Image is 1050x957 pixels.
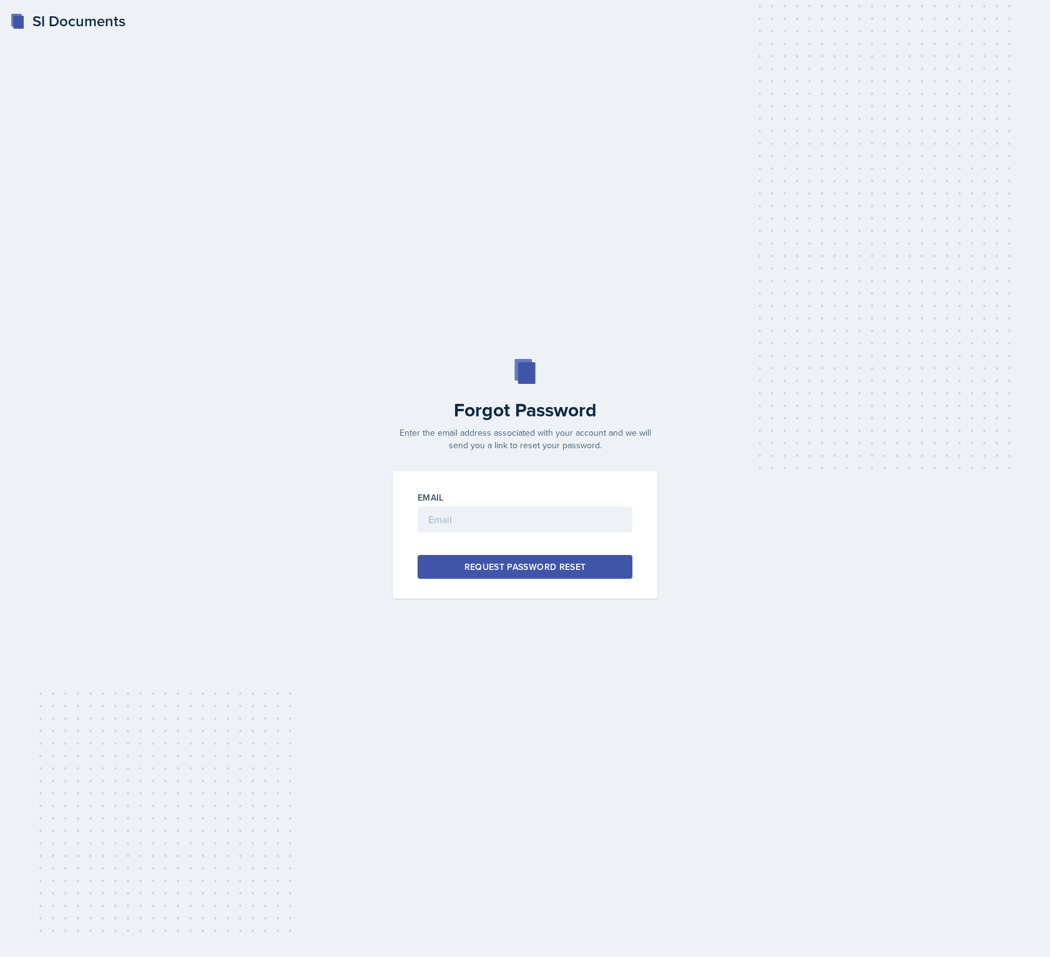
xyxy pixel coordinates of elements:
[464,561,586,573] div: Request Password Reset
[418,555,632,579] button: Request Password Reset
[418,491,444,504] label: Email
[418,506,632,532] input: Email
[385,399,665,421] h2: Forgot Password
[10,10,125,32] a: SI Documents
[385,426,665,451] p: Enter the email address associated with your account and we will send you a link to reset your pa...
